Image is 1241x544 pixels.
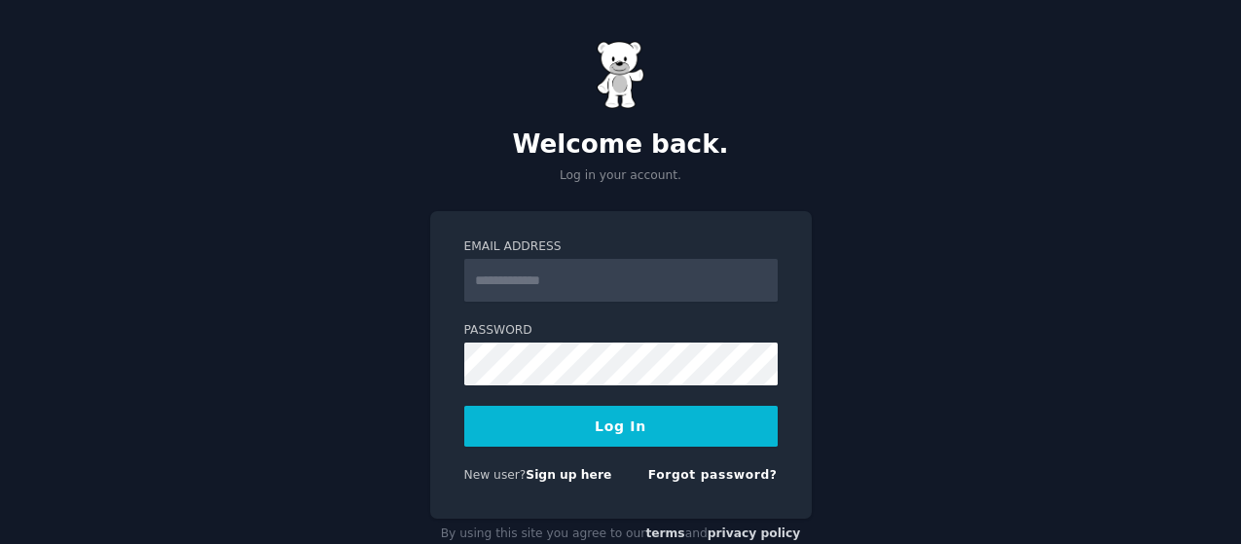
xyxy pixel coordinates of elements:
a: Forgot password? [648,468,778,482]
button: Log In [464,406,778,447]
h2: Welcome back. [430,129,812,161]
a: privacy policy [708,526,801,540]
label: Email Address [464,238,778,256]
a: Sign up here [526,468,611,482]
p: Log in your account. [430,167,812,185]
span: New user? [464,468,527,482]
img: Gummy Bear [597,41,645,109]
a: terms [645,526,684,540]
label: Password [464,322,778,340]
